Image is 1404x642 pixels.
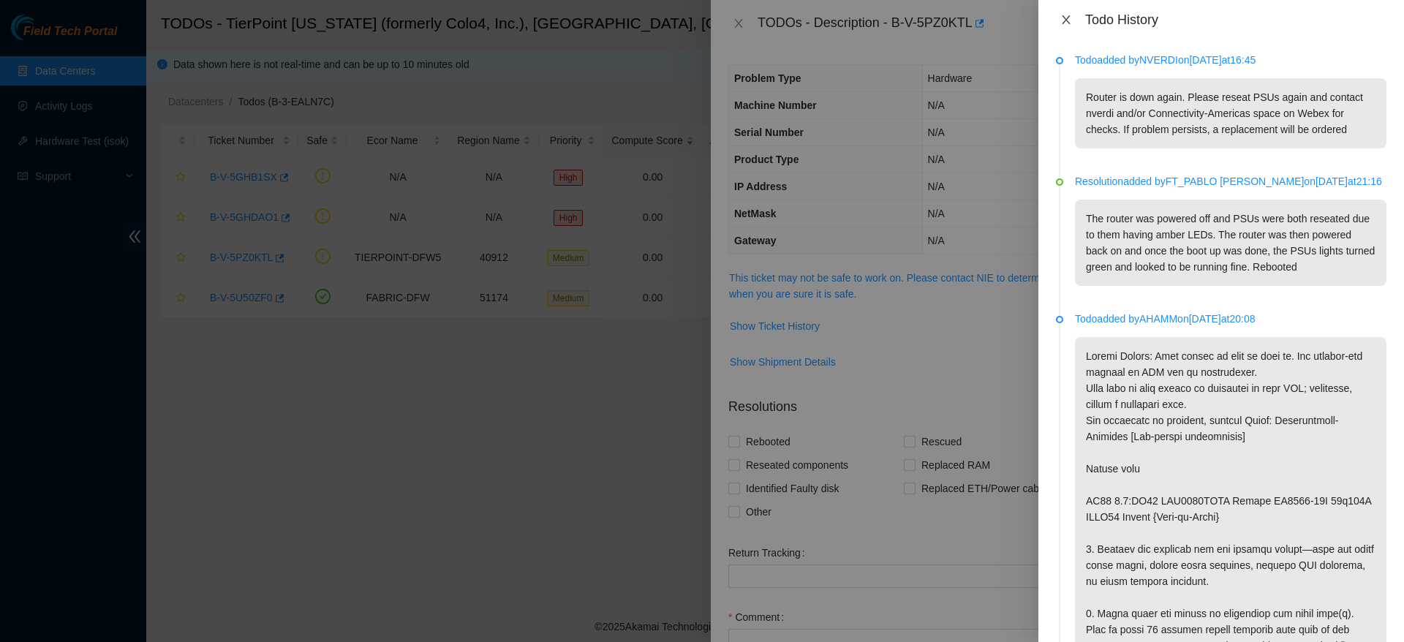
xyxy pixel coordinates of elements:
[1075,200,1386,286] p: The router was powered off and PSUs were both reseated due to them having amber LEDs. The router ...
[1075,78,1386,148] p: Router is down again. Please reseat PSUs again and contact nverdi and/or Connectivity-Americas sp...
[1075,311,1386,327] p: Todo added by AHAMM on [DATE] at 20:08
[1056,13,1076,27] button: Close
[1075,173,1386,189] p: Resolution added by FT_PABLO [PERSON_NAME] on [DATE] at 21:16
[1075,52,1386,68] p: Todo added by NVERDI on [DATE] at 16:45
[1085,12,1386,28] div: Todo History
[1060,14,1072,26] span: close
